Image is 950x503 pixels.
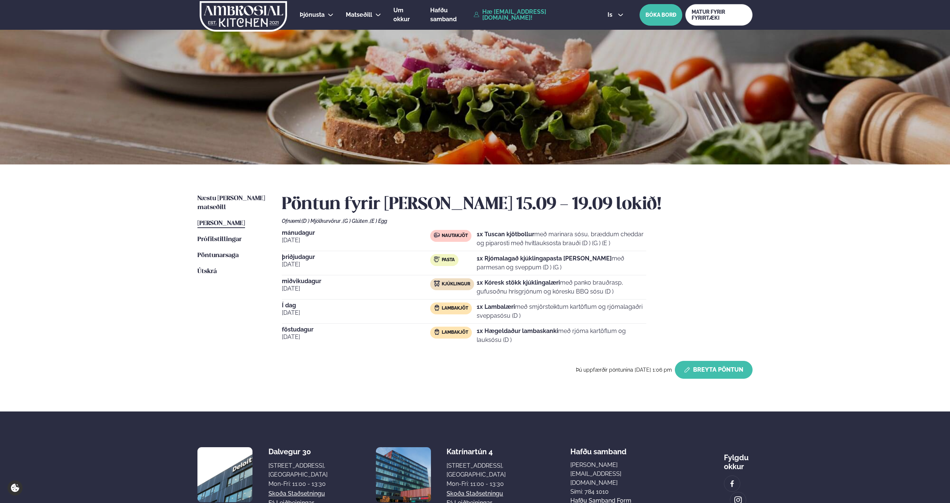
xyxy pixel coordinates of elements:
span: (D ) Mjólkurvörur , [302,218,343,224]
p: með panko brauðrasp, gufusoðnu hrísgrjónum og kóresku BBQ sósu (D ) [477,278,646,296]
span: Lambakjöt [442,330,468,336]
a: Hafðu samband [430,6,470,24]
span: mánudagur [282,230,430,236]
a: [PERSON_NAME] [197,219,245,228]
a: [PERSON_NAME][EMAIL_ADDRESS][DOMAIN_NAME] [570,461,660,487]
span: [DATE] [282,284,430,293]
span: Þjónusta [300,11,325,18]
a: Skoða staðsetningu [268,489,325,498]
strong: 1x Lambalæri [477,303,515,310]
img: image alt [197,447,252,502]
img: pasta.svg [434,256,440,262]
span: Pasta [442,257,455,263]
span: Lambakjöt [442,305,468,311]
span: [DATE] [282,333,430,342]
div: Ofnæmi: [282,218,753,224]
span: [DATE] [282,260,430,269]
a: Pöntunarsaga [197,251,239,260]
a: Um okkur [393,6,418,24]
span: Nautakjöt [442,233,468,239]
span: þriðjudagur [282,254,430,260]
img: beef.svg [434,232,440,238]
span: Prófílstillingar [197,236,242,243]
a: Hæ [EMAIL_ADDRESS][DOMAIN_NAME]! [474,9,590,21]
img: image alt [728,480,736,488]
span: Útskrá [197,268,217,275]
span: [DATE] [282,308,430,317]
span: (G ) Glúten , [343,218,370,224]
div: Mon-Fri: 11:00 - 13:30 [447,480,506,488]
span: is [608,12,615,18]
span: Í dag [282,302,430,308]
img: Lamb.svg [434,329,440,335]
a: Skoða staðsetningu [447,489,503,498]
span: [PERSON_NAME] [197,220,245,227]
div: Fylgdu okkur [724,447,753,471]
img: image alt [376,447,431,502]
span: [DATE] [282,236,430,245]
p: með smjörsteiktum kartöflum og rjómalagaðri sveppasósu (D ) [477,302,646,320]
div: Mon-Fri: 11:00 - 13:30 [268,480,328,488]
span: föstudagur [282,327,430,333]
strong: 1x Hægeldaður lambaskanki [477,327,558,334]
span: miðvikudagur [282,278,430,284]
span: Næstu [PERSON_NAME] matseðill [197,195,265,211]
button: BÓKA BORÐ [640,4,682,26]
a: image alt [724,476,740,491]
span: (E ) Egg [370,218,387,224]
a: Prófílstillingar [197,235,242,244]
img: chicken.svg [434,281,440,286]
span: Kjúklingur [442,281,470,287]
p: með rjóma kartöflum og lauksósu (D ) [477,327,646,345]
a: Matseðill [346,10,372,19]
div: Katrínartún 4 [447,447,506,456]
p: með parmesan og sveppum (D ) (G ) [477,254,646,272]
span: Hafðu samband [430,7,457,23]
span: Matseðill [346,11,372,18]
span: Um okkur [393,7,410,23]
img: Lamb.svg [434,305,440,311]
button: Breyta Pöntun [675,361,753,379]
strong: 1x Tuscan kjötbollur [477,231,534,238]
img: logo [199,1,288,32]
p: Sími: 784 1010 [570,487,660,496]
p: með marinara sósu, bræddum cheddar og piparosti með hvítlauksosta brauði (D ) (G ) (E ) [477,230,646,248]
a: Þjónusta [300,10,325,19]
strong: 1x Kóresk stökk kjúklingalæri [477,279,560,286]
a: Næstu [PERSON_NAME] matseðill [197,194,267,212]
div: [STREET_ADDRESS], [GEOGRAPHIC_DATA] [268,461,328,479]
div: [STREET_ADDRESS], [GEOGRAPHIC_DATA] [447,461,506,479]
span: Pöntunarsaga [197,252,239,259]
a: Cookie settings [7,480,23,496]
span: Þú uppfærðir pöntunina [DATE] 1:06 pm [576,367,672,373]
button: is [602,12,629,18]
a: MATUR FYRIR FYRIRTÆKI [685,4,753,26]
strong: 1x Rjómalagað kjúklingapasta [PERSON_NAME] [477,255,612,262]
a: Útskrá [197,267,217,276]
h2: Pöntun fyrir [PERSON_NAME] 15.09 - 19.09 lokið! [282,194,753,215]
div: Dalvegur 30 [268,447,328,456]
span: Hafðu samband [570,441,627,456]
